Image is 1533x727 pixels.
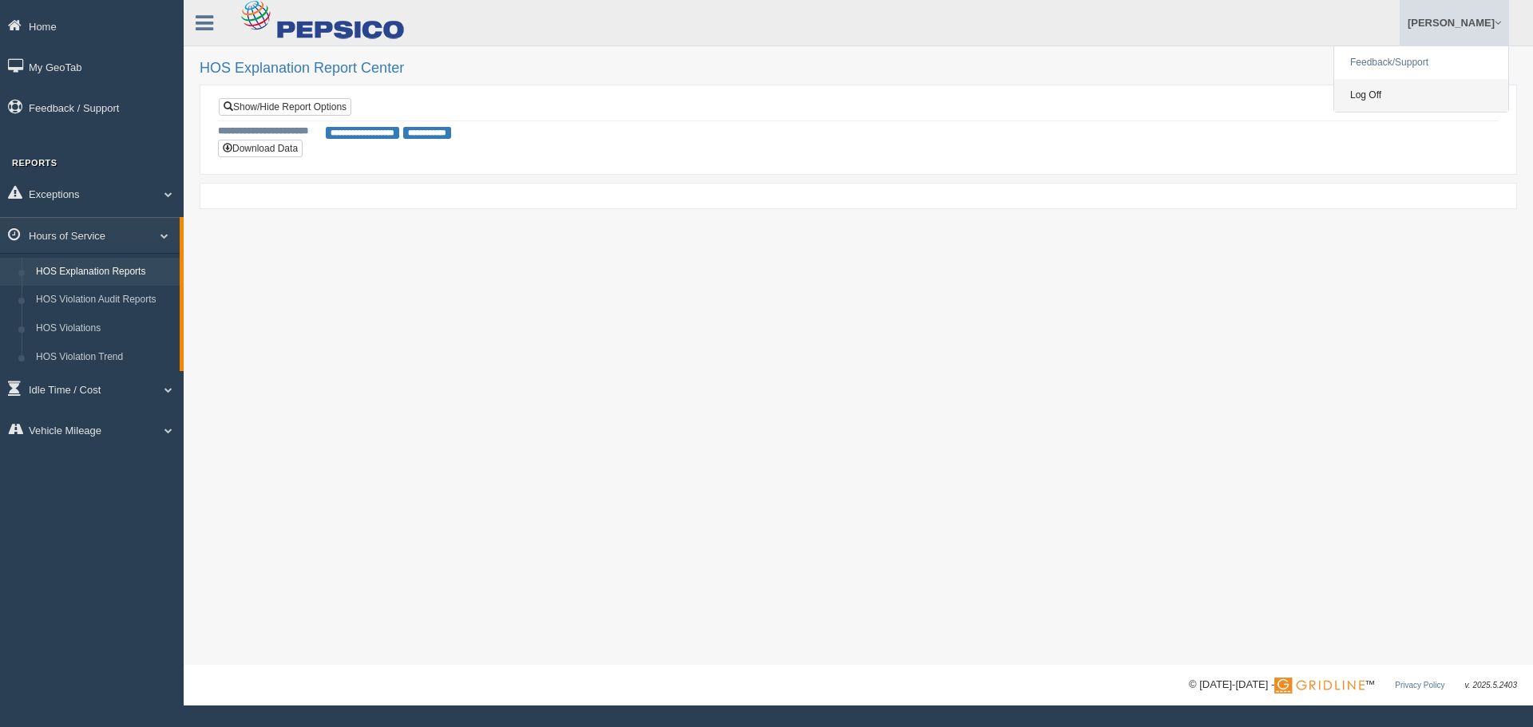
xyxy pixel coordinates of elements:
a: HOS Violation Trend [29,343,180,372]
button: Download Data [218,140,303,157]
span: v. 2025.5.2403 [1465,681,1517,689]
h2: HOS Explanation Report Center [200,61,1517,77]
img: Gridline [1274,678,1365,693]
div: © [DATE]-[DATE] - ™ [1189,677,1517,693]
a: HOS Violations [29,314,180,343]
a: Feedback/Support [1334,46,1508,79]
a: HOS Explanation Reports [29,258,180,286]
a: Privacy Policy [1395,681,1444,689]
a: Show/Hide Report Options [219,98,351,116]
a: Log Off [1334,79,1508,112]
a: HOS Violation Audit Reports [29,286,180,314]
